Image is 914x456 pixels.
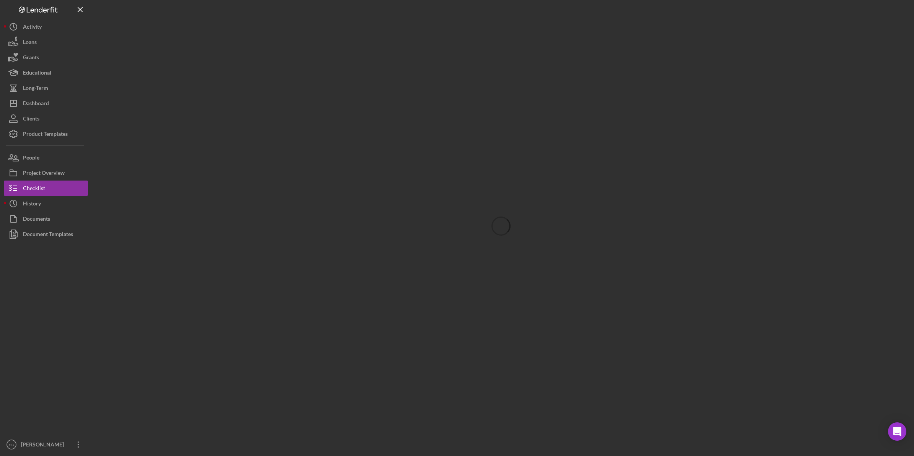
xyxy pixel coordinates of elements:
[19,437,69,454] div: [PERSON_NAME]
[23,165,65,182] div: Project Overview
[23,96,49,113] div: Dashboard
[4,165,88,181] button: Project Overview
[23,80,48,98] div: Long-Term
[4,19,88,34] button: Activity
[9,443,14,447] text: SC
[23,150,39,167] div: People
[4,126,88,142] button: Product Templates
[4,80,88,96] button: Long-Term
[888,422,906,441] div: Open Intercom Messenger
[4,211,88,226] button: Documents
[23,181,45,198] div: Checklist
[4,196,88,211] button: History
[23,226,73,244] div: Document Templates
[23,211,50,228] div: Documents
[23,34,37,52] div: Loans
[23,111,39,128] div: Clients
[23,65,51,82] div: Educational
[4,150,88,165] button: People
[23,50,39,67] div: Grants
[4,65,88,80] button: Educational
[4,111,88,126] button: Clients
[4,437,88,452] button: SC[PERSON_NAME]
[4,226,88,242] button: Document Templates
[4,34,88,50] button: Loans
[4,181,88,196] button: Checklist
[4,96,88,111] button: Dashboard
[4,50,88,65] button: Grants
[23,126,68,143] div: Product Templates
[23,196,41,213] div: History
[23,19,42,36] div: Activity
